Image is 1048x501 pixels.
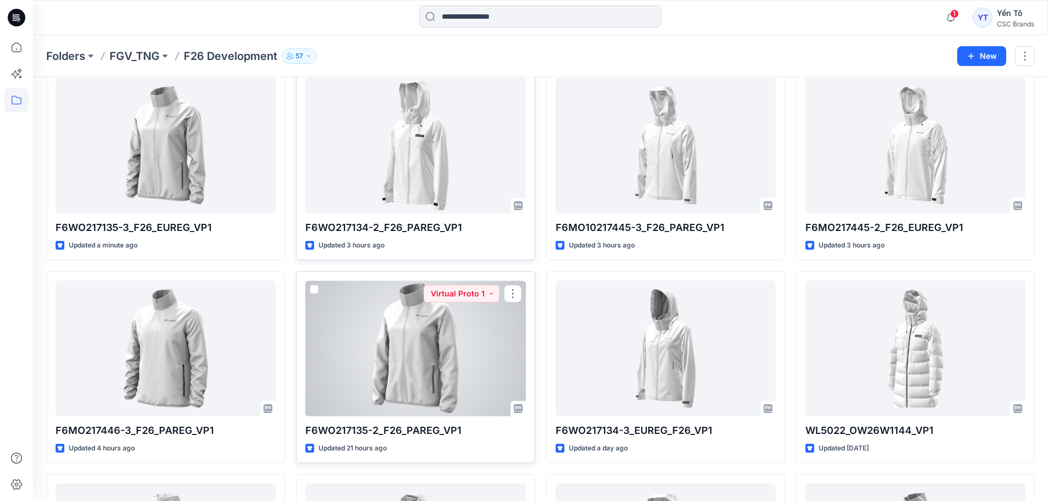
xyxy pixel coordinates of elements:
p: F26 Development [184,48,277,64]
a: F6WO217134-3_EUREG_F26_VP1 [556,280,776,416]
p: F6WO217134-2_F26_PAREG_VP1 [305,220,525,235]
p: F6MO217446-3_F26_PAREG_VP1 [56,423,276,438]
p: F6MO10217445-3_F26_PAREG_VP1 [556,220,776,235]
p: 57 [295,50,303,62]
a: WL5022_OW26W1144_VP1 [805,280,1025,416]
p: F6WO217134-3_EUREG_F26_VP1 [556,423,776,438]
div: CSC Brands [997,20,1034,28]
a: FGV_TNG [109,48,160,64]
a: Folders [46,48,85,64]
p: Updated a minute ago [69,240,138,251]
p: Updated 3 hours ago [569,240,635,251]
p: Updated a day ago [569,443,628,454]
p: Updated 4 hours ago [69,443,135,454]
a: F6WO217135-2_F26_PAREG_VP1 [305,280,525,416]
p: F6WO217135-3_F26_EUREG_VP1 [56,220,276,235]
p: Updated 3 hours ago [319,240,385,251]
p: Updated 21 hours ago [319,443,387,454]
span: 1 [950,9,959,18]
p: Updated 3 hours ago [819,240,885,251]
button: New [957,46,1006,66]
div: Yến Tô [997,7,1034,20]
p: WL5022_OW26W1144_VP1 [805,423,1025,438]
div: YT [973,8,992,27]
p: F6WO217135-2_F26_PAREG_VP1 [305,423,525,438]
a: F6WO217134-2_F26_PAREG_VP1 [305,78,525,213]
a: F6MO217445-2_F26_EUREG_VP1 [805,78,1025,213]
a: F6MO217446-3_F26_PAREG_VP1 [56,280,276,416]
a: F6MO10217445-3_F26_PAREG_VP1 [556,78,776,213]
p: F6MO217445-2_F26_EUREG_VP1 [805,220,1025,235]
button: 57 [282,48,317,64]
p: Updated [DATE] [819,443,869,454]
a: F6WO217135-3_F26_EUREG_VP1 [56,78,276,213]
